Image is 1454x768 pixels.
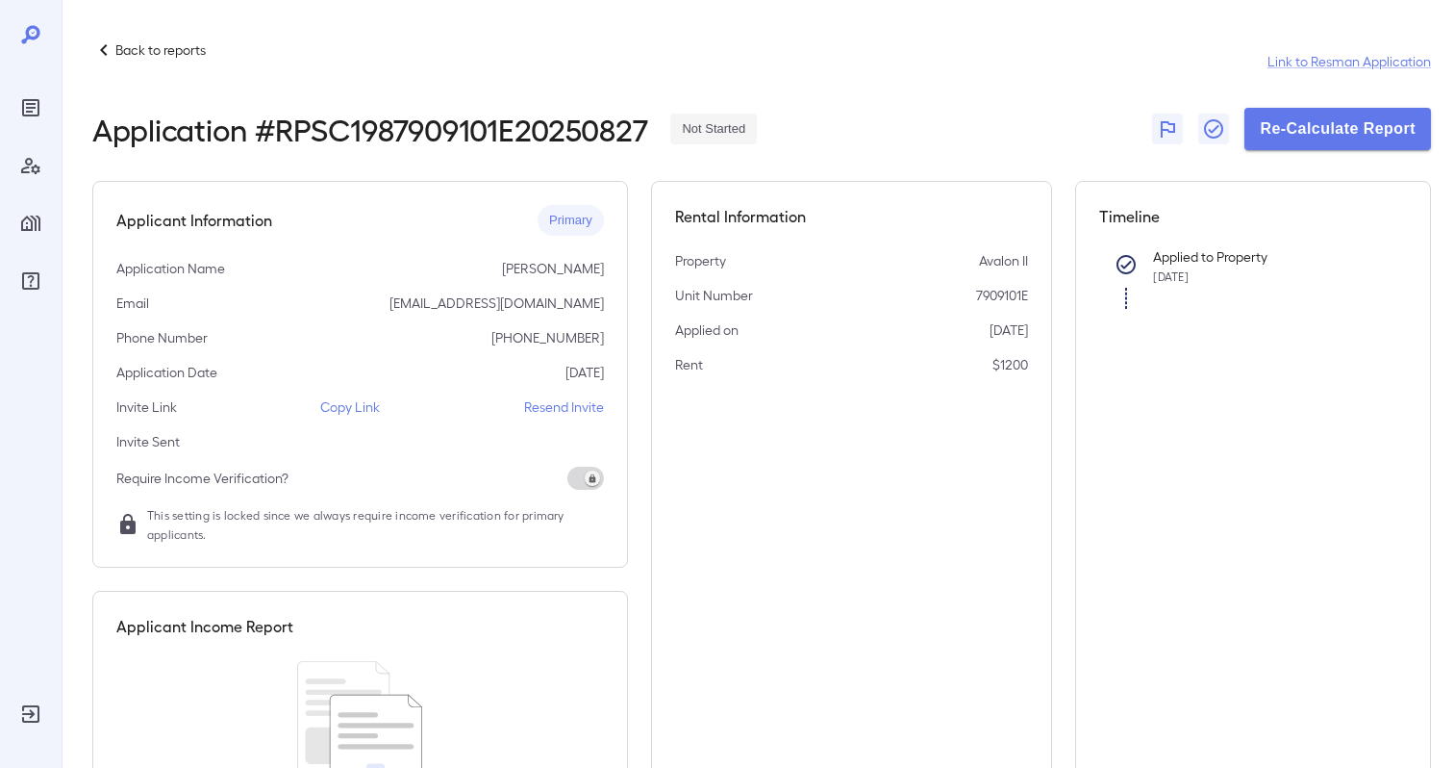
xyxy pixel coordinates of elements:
p: Resend Invite [524,397,604,417]
div: FAQ [15,266,46,296]
p: Rent [675,355,703,374]
p: $1200 [992,355,1028,374]
a: Link to Resman Application [1267,52,1431,71]
p: Applied to Property [1153,247,1376,267]
p: Email [116,294,149,313]
span: Primary [538,212,604,230]
p: Application Name [116,259,225,278]
p: Application Date [116,363,217,382]
p: Avalon II [979,251,1028,270]
p: [DATE] [565,363,604,382]
p: Copy Link [320,397,380,417]
span: This setting is locked since we always require income verification for primary applicants. [147,505,604,544]
button: Flag Report [1152,114,1183,144]
p: Require Income Verification? [116,469,288,488]
div: Manage Properties [15,208,46,239]
p: [PHONE_NUMBER] [491,328,604,347]
p: [EMAIL_ADDRESS][DOMAIN_NAME] [389,294,604,313]
button: Close Report [1198,114,1229,144]
p: [DATE] [990,320,1028,340]
button: Re-Calculate Report [1244,108,1431,150]
p: Property [675,251,726,270]
p: Back to reports [115,40,206,60]
p: Invite Link [116,397,177,417]
p: [PERSON_NAME] [502,259,604,278]
span: [DATE] [1153,269,1188,283]
h5: Rental Information [675,205,1029,228]
p: Unit Number [675,286,753,305]
div: Manage Users [15,150,46,181]
div: Log Out [15,699,46,730]
h5: Applicant Income Report [116,615,293,638]
h2: Application # RPSC1987909101E20250827 [92,112,647,146]
h5: Timeline [1099,205,1407,228]
p: Invite Sent [116,432,180,451]
h5: Applicant Information [116,209,272,232]
span: Not Started [670,120,757,139]
div: Reports [15,92,46,123]
p: Phone Number [116,328,208,347]
p: 7909101E [976,286,1028,305]
p: Applied on [675,320,739,340]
